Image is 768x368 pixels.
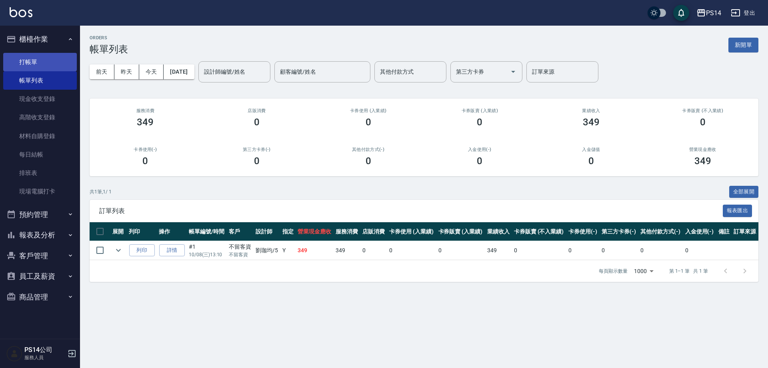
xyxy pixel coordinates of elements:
h3: 帳單列表 [90,44,128,55]
h3: 0 [254,117,260,128]
button: 今天 [139,64,164,79]
th: 卡券販賣 (入業績) [436,222,485,241]
button: 登出 [728,6,758,20]
p: 服務人員 [24,354,65,361]
td: 劉珈均 /5 [254,241,280,260]
h3: 349 [694,155,711,167]
p: 每頁顯示數量 [599,267,628,275]
a: 排班表 [3,164,77,182]
h3: 0 [254,155,260,167]
h3: 349 [583,117,600,128]
td: Y [280,241,296,260]
h2: 入金儲值 [545,147,638,152]
th: 備註 [716,222,732,241]
th: 卡券販賣 (不入業績) [512,222,567,241]
button: [DATE] [164,64,194,79]
th: 展開 [110,222,127,241]
img: Person [6,346,22,362]
button: 商品管理 [3,287,77,308]
button: 全部展開 [729,186,759,198]
button: 新開單 [728,38,758,52]
a: 帳單列表 [3,71,77,90]
h2: 卡券販賣 (入業績) [434,108,526,113]
th: 卡券使用 (入業績) [387,222,436,241]
td: 0 [600,241,638,260]
a: 材料自購登錄 [3,127,77,145]
p: 第 1–1 筆 共 1 筆 [669,267,708,275]
td: 349 [334,241,360,260]
td: 349 [485,241,512,260]
th: 設計師 [254,222,280,241]
button: 員工及薪資 [3,266,77,287]
td: 0 [638,241,683,260]
h3: 0 [477,117,482,128]
div: 不留客資 [229,243,252,251]
td: #1 [187,241,227,260]
h2: 第三方卡券(-) [211,147,303,152]
h2: ORDERS [90,35,128,40]
h3: 0 [366,155,371,167]
button: 前天 [90,64,114,79]
h3: 0 [366,117,371,128]
th: 列印 [127,222,157,241]
a: 現場電腦打卡 [3,182,77,201]
h3: 0 [588,155,594,167]
p: 不留客資 [229,251,252,258]
button: PS14 [693,5,724,21]
button: expand row [112,244,124,256]
h2: 卡券使用(-) [99,147,192,152]
td: 349 [296,241,334,260]
p: 共 1 筆, 1 / 1 [90,188,112,195]
a: 高階收支登錄 [3,108,77,127]
td: 0 [387,241,436,260]
button: save [673,5,689,21]
th: 卡券使用(-) [566,222,600,241]
button: 預約管理 [3,204,77,225]
th: 營業現金應收 [296,222,334,241]
h2: 店販消費 [211,108,303,113]
div: 1000 [631,260,656,282]
button: 客戶管理 [3,245,77,266]
td: 0 [683,241,716,260]
td: 0 [436,241,485,260]
th: 訂單來源 [732,222,758,241]
th: 第三方卡券(-) [600,222,638,241]
h3: 0 [700,117,706,128]
h2: 入金使用(-) [434,147,526,152]
td: 0 [566,241,600,260]
button: 報表及分析 [3,225,77,245]
p: 10/08 (三) 13:10 [189,251,225,258]
h2: 卡券販賣 (不入業績) [656,108,749,113]
th: 服務消費 [334,222,360,241]
a: 詳情 [159,244,185,257]
div: PS14 [706,8,721,18]
a: 報表匯出 [723,207,752,214]
th: 其他付款方式(-) [638,222,683,241]
h3: 0 [477,155,482,167]
td: 0 [360,241,387,260]
th: 入金使用(-) [683,222,716,241]
img: Logo [10,7,32,17]
th: 店販消費 [360,222,387,241]
span: 訂單列表 [99,207,723,215]
h2: 卡券使用 (入業績) [322,108,414,113]
th: 操作 [157,222,187,241]
h3: 349 [137,117,154,128]
h5: PS14公司 [24,346,65,354]
button: 列印 [129,244,155,257]
button: Open [507,65,520,78]
button: 櫃檯作業 [3,29,77,50]
h2: 其他付款方式(-) [322,147,414,152]
a: 打帳單 [3,53,77,71]
th: 客戶 [227,222,254,241]
h3: 0 [142,155,148,167]
button: 報表匯出 [723,205,752,217]
th: 帳單編號/時間 [187,222,227,241]
a: 現金收支登錄 [3,90,77,108]
h2: 營業現金應收 [656,147,749,152]
h3: 服務消費 [99,108,192,113]
th: 指定 [280,222,296,241]
a: 每日結帳 [3,145,77,164]
button: 昨天 [114,64,139,79]
th: 業績收入 [485,222,512,241]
